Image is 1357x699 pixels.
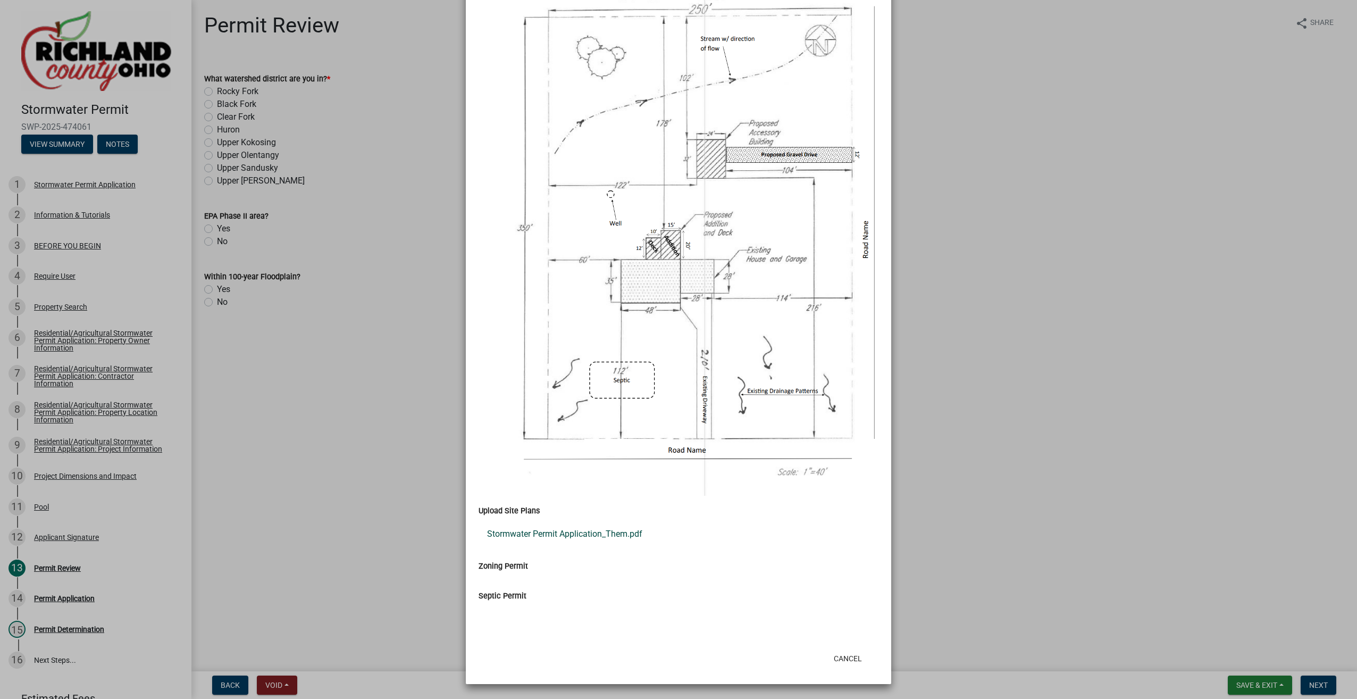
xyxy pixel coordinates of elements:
label: Upload Site Plans [479,507,540,515]
button: Cancel [825,649,870,668]
label: Zoning Permit [479,563,528,570]
a: Stormwater Permit Application_Them.pdf [479,521,878,547]
label: Septic Permit [479,593,526,600]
